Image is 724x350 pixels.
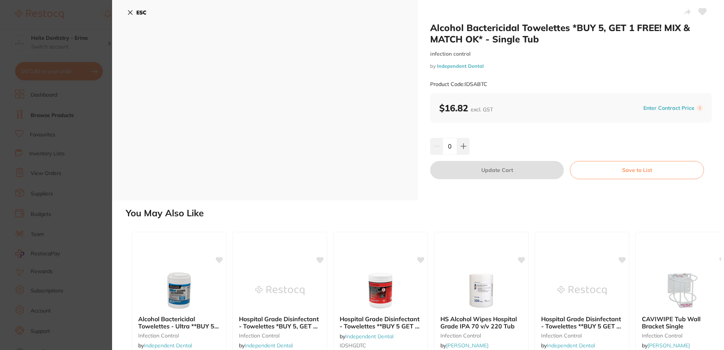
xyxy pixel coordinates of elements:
[440,342,488,349] span: by
[138,316,220,330] b: Alcohol Bactericidal Towelettes - Ultra **BUY 5 GET 1 FREE**
[641,105,697,112] button: Enter Contract Price
[127,6,147,19] button: ESC
[255,272,304,309] img: Hospital Grade Disinfectant - Towelettes *BUY 5, GET 1 FREE! MIX & MATCH OK* - Single Tub
[356,272,405,309] img: Hospital Grade Disinfectant - Towelettes **BUY 5 GET 1 FREE**
[697,105,703,111] label: i
[430,22,712,45] h2: Alcohol Bactericidal Towelettes *BUY 5, GET 1 FREE! MIX & MATCH OK* - Single Tub
[239,333,321,339] small: infection control
[154,272,204,309] img: Alcohol Bactericidal Towelettes - Ultra **BUY 5 GET 1 FREE**
[239,342,293,349] span: by
[340,342,421,348] small: IDSHGDTC
[642,342,690,349] span: by
[138,342,192,349] span: by
[340,333,393,340] span: by
[642,333,724,339] small: infection control
[345,333,393,340] a: Independent Dental
[138,333,220,339] small: infection control
[126,208,721,219] h2: You May Also Like
[439,102,493,114] b: $16.82
[658,272,707,309] img: CAVIWIPE Tub Wall Bracket Single
[437,63,484,69] a: Independent Dental
[430,161,564,179] button: Update Cart
[457,272,506,309] img: HS Alcohol Wipes Hospital Grade IPA 70 v/v 220 Tub
[557,272,607,309] img: Hospital Grade Disinfectant - Towelettes **BUY 5 GET 1 FREE** - Carton of 12 (Refills)
[144,342,192,349] a: Independent Dental
[440,316,522,330] b: HS Alcohol Wipes Hospital Grade IPA 70 v/v 220 Tub
[446,342,488,349] a: [PERSON_NAME]
[430,81,487,87] small: Product Code: IDSABTC
[340,316,421,330] b: Hospital Grade Disinfectant - Towelettes **BUY 5 GET 1 FREE**
[239,316,321,330] b: Hospital Grade Disinfectant - Towelettes *BUY 5, GET 1 FREE! MIX & MATCH OK* - Single Tub
[648,342,690,349] a: [PERSON_NAME]
[541,333,623,339] small: infection control
[430,63,712,69] small: by
[471,106,493,113] span: excl. GST
[430,51,712,57] small: infection control
[440,333,522,339] small: infection control
[245,342,293,349] a: Independent Dental
[541,342,595,349] span: by
[136,9,147,16] b: ESC
[547,342,595,349] a: Independent Dental
[541,316,623,330] b: Hospital Grade Disinfectant - Towelettes **BUY 5 GET 1 FREE** - Carton of 12 (Refills)
[642,316,724,330] b: CAVIWIPE Tub Wall Bracket Single
[570,161,704,179] button: Save to List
